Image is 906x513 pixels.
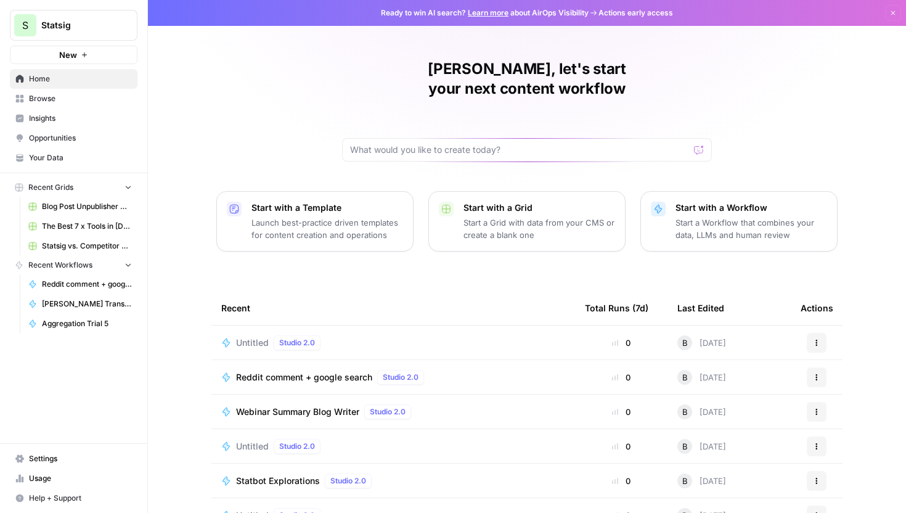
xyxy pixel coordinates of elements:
a: Opportunities [10,128,137,148]
div: 0 [585,406,658,418]
span: Aggregation Trial 5 [42,318,132,329]
span: Untitled [236,440,269,453]
span: Studio 2.0 [330,475,366,486]
input: What would you like to create today? [350,144,689,156]
span: B [682,371,688,384]
span: The Best 7 x Tools in [DATE] Grid [42,221,132,232]
p: Start a Grid with data from your CMS or create a blank one [463,216,615,241]
span: Recent Grids [28,182,73,193]
button: Help + Support [10,488,137,508]
button: Workspace: Statsig [10,10,137,41]
span: Blog Post Unpublisher Grid (master) [42,201,132,212]
button: Recent Grids [10,178,137,197]
div: Total Runs (7d) [585,291,648,325]
span: B [682,406,688,418]
span: Untitled [236,337,269,349]
span: Settings [29,453,132,464]
span: B [682,475,688,487]
a: Learn more [468,8,508,17]
span: Actions early access [598,7,673,18]
span: Insights [29,113,132,124]
span: Reddit comment + google search [236,371,372,384]
div: Actions [801,291,833,325]
div: Last Edited [677,291,724,325]
button: Start with a TemplateLaunch best-practice driven templates for content creation and operations [216,191,414,252]
div: [DATE] [677,404,726,419]
span: Studio 2.0 [279,441,315,452]
span: Reddit comment + google search [42,279,132,290]
span: Help + Support [29,493,132,504]
span: Ready to win AI search? about AirOps Visibility [381,7,589,18]
a: Reddit comment + google search [23,274,137,294]
div: 0 [585,371,658,384]
div: 0 [585,337,658,349]
a: Insights [10,109,137,128]
span: B [682,337,688,349]
a: Blog Post Unpublisher Grid (master) [23,197,137,216]
span: Browse [29,93,132,104]
span: [PERSON_NAME] Transcript to Asset [42,298,132,310]
span: Home [29,73,132,84]
a: Statsig vs. Competitor v2 Grid [23,236,137,256]
a: UntitledStudio 2.0 [221,335,565,350]
a: Aggregation Trial 5 [23,314,137,334]
p: Launch best-practice driven templates for content creation and operations [251,216,403,241]
span: Statsig vs. Competitor v2 Grid [42,240,132,252]
a: Browse [10,89,137,109]
span: Webinar Summary Blog Writer [236,406,359,418]
div: [DATE] [677,474,726,488]
span: Studio 2.0 [370,406,406,417]
span: Usage [29,473,132,484]
button: Start with a GridStart a Grid with data from your CMS or create a blank one [428,191,626,252]
span: S [22,18,28,33]
a: Home [10,69,137,89]
div: 0 [585,475,658,487]
p: Start a Workflow that combines your data, LLMs and human review [675,216,827,241]
p: Start with a Template [251,202,403,214]
span: Statsig [41,19,116,31]
a: Your Data [10,148,137,168]
div: [DATE] [677,439,726,454]
span: Your Data [29,152,132,163]
span: B [682,440,688,453]
span: New [59,49,77,61]
div: [DATE] [677,370,726,385]
span: Studio 2.0 [383,372,418,383]
a: Webinar Summary Blog WriterStudio 2.0 [221,404,565,419]
a: Reddit comment + google searchStudio 2.0 [221,370,565,385]
a: Statbot ExplorationsStudio 2.0 [221,474,565,488]
a: [PERSON_NAME] Transcript to Asset [23,294,137,314]
button: Recent Workflows [10,256,137,274]
span: Opportunities [29,133,132,144]
span: Recent Workflows [28,260,92,271]
a: The Best 7 x Tools in [DATE] Grid [23,216,137,236]
p: Start with a Workflow [675,202,827,214]
div: 0 [585,440,658,453]
p: Start with a Grid [463,202,615,214]
span: Statbot Explorations [236,475,320,487]
a: Settings [10,449,137,469]
div: Recent [221,291,565,325]
button: Start with a WorkflowStart a Workflow that combines your data, LLMs and human review [640,191,838,252]
h1: [PERSON_NAME], let's start your next content workflow [342,59,712,99]
div: [DATE] [677,335,726,350]
button: New [10,46,137,64]
span: Studio 2.0 [279,337,315,348]
a: Usage [10,469,137,488]
a: UntitledStudio 2.0 [221,439,565,454]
